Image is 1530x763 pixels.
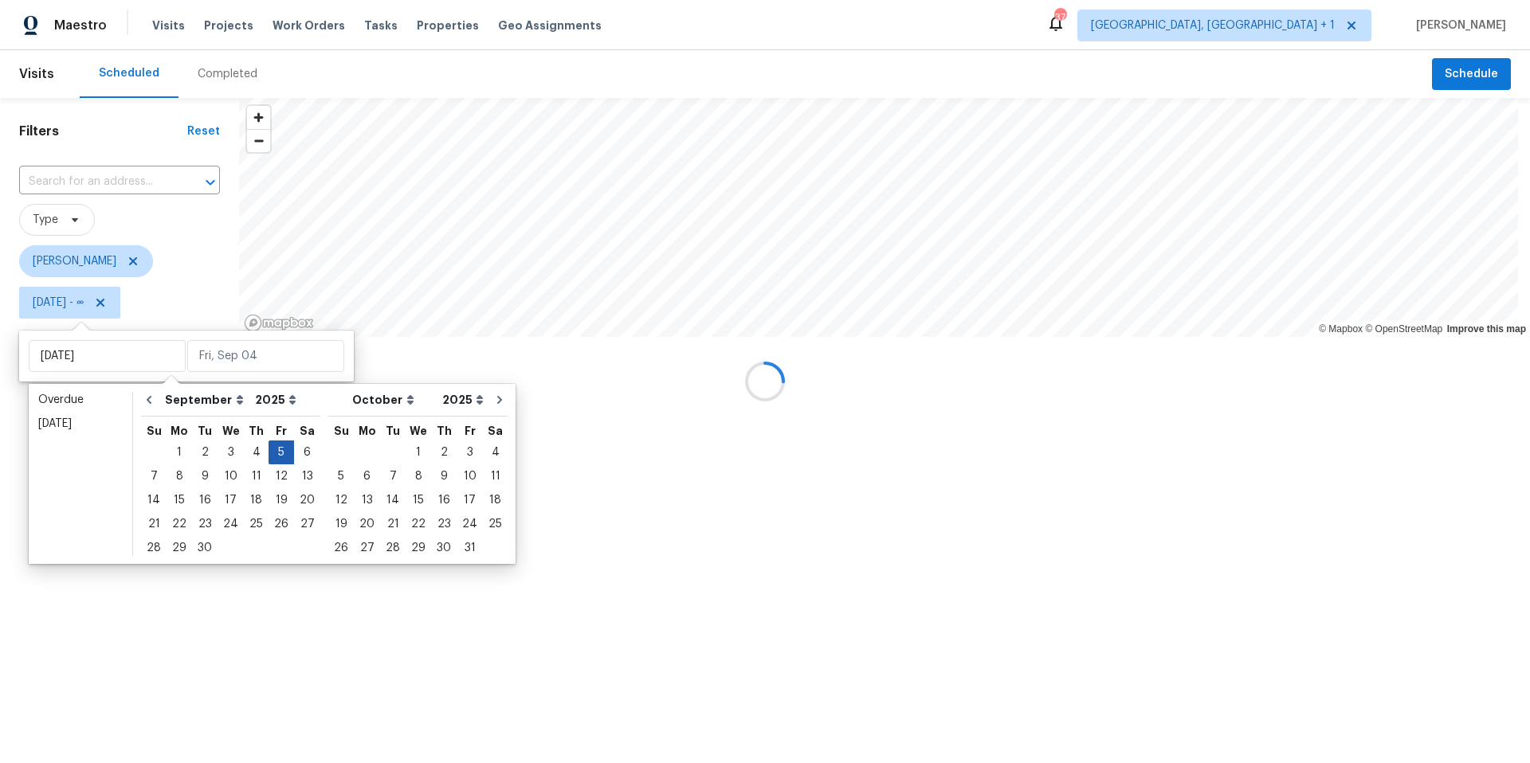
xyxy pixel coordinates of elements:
div: 27 [294,513,320,535]
div: Sun Oct 26 2025 [328,536,354,560]
div: Tue Sep 02 2025 [192,440,218,464]
div: 13 [354,489,380,511]
div: Thu Sep 18 2025 [244,488,269,512]
div: Tue Oct 07 2025 [380,464,406,488]
div: 4 [483,441,508,464]
button: Zoom out [247,129,270,152]
div: Thu Sep 11 2025 [244,464,269,488]
div: Sat Sep 13 2025 [294,464,320,488]
div: Sun Sep 21 2025 [141,512,167,536]
div: 1 [167,441,192,464]
div: Thu Oct 30 2025 [431,536,457,560]
abbr: Tuesday [198,425,212,436]
div: Sat Oct 11 2025 [483,464,508,488]
input: Start date [29,340,186,372]
div: Wed Oct 01 2025 [406,440,431,464]
div: Sat Sep 27 2025 [294,512,320,536]
span: Zoom out [247,130,270,152]
input: Fri, Sep 04 [187,340,344,372]
div: 24 [218,513,244,535]
div: Mon Sep 22 2025 [167,512,192,536]
div: 29 [167,537,192,559]
div: Thu Sep 25 2025 [244,512,269,536]
div: 28 [380,537,406,559]
div: 15 [406,489,431,511]
div: Sat Sep 06 2025 [294,440,320,464]
div: 16 [192,489,218,511]
div: Tue Sep 16 2025 [192,488,218,512]
button: Go to next month [488,384,512,416]
button: Zoom in [247,106,270,129]
div: 25 [244,513,269,535]
abbr: Saturday [488,425,503,436]
div: Sat Oct 25 2025 [483,512,508,536]
div: Tue Oct 21 2025 [380,512,406,536]
div: 15 [167,489,192,511]
div: 30 [431,537,457,559]
div: Overdue [38,392,123,408]
div: Fri Sep 26 2025 [269,512,294,536]
div: Fri Oct 03 2025 [457,440,483,464]
div: 19 [269,489,294,511]
div: Wed Oct 22 2025 [406,512,431,536]
div: 7 [380,465,406,487]
div: Mon Oct 27 2025 [354,536,380,560]
div: 17 [457,489,483,511]
div: Sun Oct 05 2025 [328,464,354,488]
div: 11 [483,465,508,487]
select: Month [348,388,438,412]
div: Sat Sep 20 2025 [294,488,320,512]
div: Thu Oct 16 2025 [431,488,457,512]
div: 7 [141,465,167,487]
div: 25 [483,513,508,535]
div: Wed Sep 10 2025 [218,464,244,488]
div: 12 [328,489,354,511]
abbr: Friday [465,425,476,436]
abbr: Wednesday [222,425,240,436]
div: 13 [294,465,320,487]
div: 1 [406,441,431,464]
div: Mon Sep 01 2025 [167,440,192,464]
div: Thu Oct 09 2025 [431,464,457,488]
div: Fri Oct 24 2025 [457,512,483,536]
div: 23 [192,513,218,535]
abbr: Thursday [249,425,264,436]
a: OpenStreetMap [1365,323,1442,335]
div: 2 [192,441,218,464]
div: 18 [483,489,508,511]
div: 5 [269,441,294,464]
div: 9 [431,465,457,487]
a: Mapbox [1319,323,1363,335]
div: Mon Oct 20 2025 [354,512,380,536]
div: 20 [354,513,380,535]
div: 3 [218,441,244,464]
abbr: Saturday [300,425,315,436]
div: 29 [406,537,431,559]
div: 26 [269,513,294,535]
abbr: Tuesday [386,425,400,436]
div: 28 [141,537,167,559]
abbr: Monday [171,425,188,436]
div: 37 [1054,10,1065,25]
div: Sun Sep 14 2025 [141,488,167,512]
abbr: Monday [359,425,376,436]
div: 26 [328,537,354,559]
button: Go to previous month [137,384,161,416]
div: 23 [431,513,457,535]
div: Wed Oct 15 2025 [406,488,431,512]
select: Year [251,388,300,412]
select: Year [438,388,488,412]
div: Fri Oct 17 2025 [457,488,483,512]
div: 10 [457,465,483,487]
div: Tue Sep 23 2025 [192,512,218,536]
div: 18 [244,489,269,511]
div: Mon Oct 13 2025 [354,488,380,512]
div: Fri Oct 10 2025 [457,464,483,488]
div: 27 [354,537,380,559]
div: [DATE] [38,416,123,432]
div: Tue Sep 09 2025 [192,464,218,488]
abbr: Sunday [147,425,162,436]
div: Mon Sep 15 2025 [167,488,192,512]
div: 19 [328,513,354,535]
